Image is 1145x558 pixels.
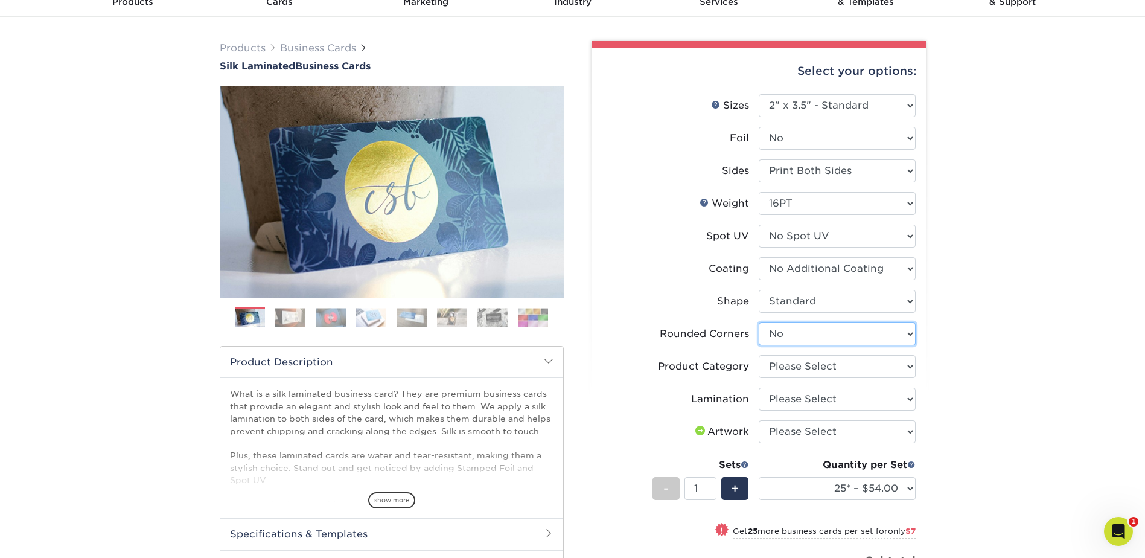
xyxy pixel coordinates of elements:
[709,261,749,276] div: Coating
[275,308,305,327] img: Business Cards 02
[1104,517,1133,546] iframe: Intercom live chat
[220,60,564,72] a: Silk LaminatedBusiness Cards
[356,308,386,327] img: Business Cards 04
[711,98,749,113] div: Sizes
[220,60,295,72] span: Silk Laminated
[601,48,916,94] div: Select your options:
[730,131,749,146] div: Foil
[706,229,749,243] div: Spot UV
[477,308,508,327] img: Business Cards 07
[220,20,564,364] img: Silk Laminated 01
[748,527,757,536] strong: 25
[658,359,749,374] div: Product Category
[905,527,916,536] span: $7
[888,527,916,536] span: only
[733,527,916,539] small: Get more business cards per set for
[437,308,467,327] img: Business Cards 06
[220,60,564,72] h1: Business Cards
[1129,517,1138,527] span: 1
[652,458,749,472] div: Sets
[220,42,266,54] a: Products
[660,327,749,341] div: Rounded Corners
[316,308,346,327] img: Business Cards 03
[717,294,749,309] div: Shape
[731,479,739,498] span: +
[722,164,749,178] div: Sides
[397,308,427,327] img: Business Cards 05
[691,392,749,406] div: Lamination
[280,42,356,54] a: Business Cards
[368,492,415,508] span: show more
[700,196,749,211] div: Weight
[518,308,548,327] img: Business Cards 08
[235,303,265,333] img: Business Cards 01
[663,479,669,498] span: -
[220,347,563,377] h2: Product Description
[220,518,563,550] h2: Specifications & Templates
[720,524,723,537] span: !
[693,425,749,439] div: Artwork
[759,458,916,472] div: Quantity per Set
